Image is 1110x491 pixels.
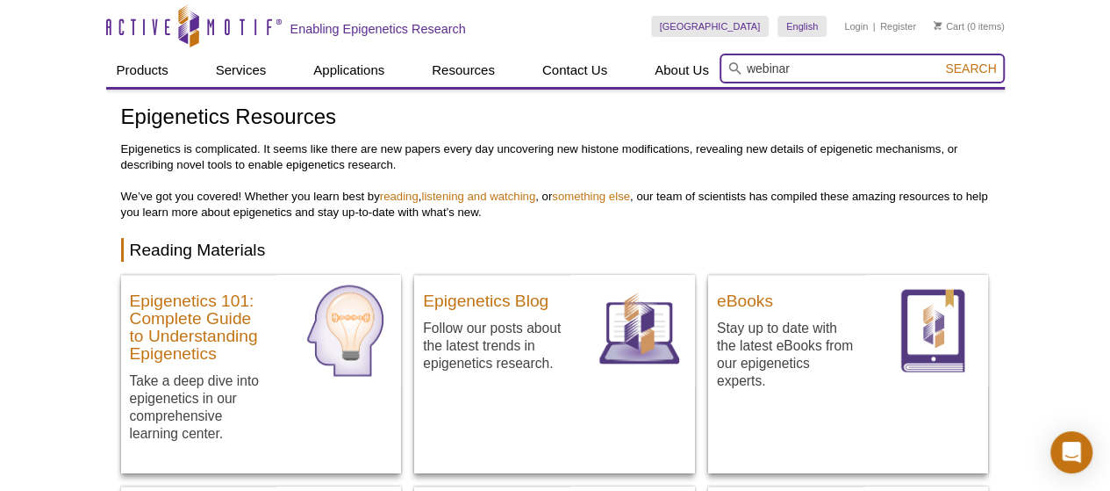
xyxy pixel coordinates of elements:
p: Follow our posts about the latest trends in epigenetics research. [423,319,562,372]
a: Products [106,54,179,87]
a: English [777,16,827,37]
p: Epigenetics is complicated. It seems like there are new papers every day uncovering new histone m... [121,141,990,220]
a: About Us [644,54,720,87]
a: listening and watching [421,190,535,203]
img: eBooks [877,275,989,386]
input: Keyword, Cat. No. [720,54,1005,83]
a: Resources [421,54,505,87]
li: | [873,16,876,37]
a: Epigenetics Blog Follow our posts about the latest trends in epigenetics research. Blog [414,275,695,404]
a: Register [880,20,916,32]
a: Cart [934,20,964,32]
a: [GEOGRAPHIC_DATA] [651,16,770,37]
h2: Reading Materials [121,238,990,262]
a: Services [205,54,277,87]
a: Applications [303,54,395,87]
a: Contact Us [532,54,618,87]
p: Stay up to date with the latest eBooks from our epigenetics experts. [717,319,856,390]
div: Open Intercom Messenger [1050,431,1092,473]
a: reading [380,190,419,203]
a: Epigenetics 101: Complete Guide to Understanding Epigenetics Take a deep dive into epigenetics in... [121,275,402,474]
p: Take a deep dive into epigenetics in our comprehensive learning center. [130,372,269,443]
a: something else [552,190,630,203]
h3: Epigenetics Blog [423,284,562,310]
img: Your Cart [934,21,942,30]
h3: eBooks [717,284,856,310]
button: Search [940,61,1001,76]
img: Blog [584,275,695,386]
h3: Epigenetics 101: Complete Guide to Understanding Epigenetics [130,284,269,363]
li: (0 items) [934,16,1005,37]
h2: Enabling Epigenetics Research [290,21,466,37]
h1: Epigenetics Resources [121,105,990,131]
a: eBooks Stay up to date with the latest eBooks from our epigenetics experts. eBooks [708,275,989,422]
img: Epigenetics Learning Center [290,275,401,386]
span: Search [945,61,996,76]
a: Login [844,20,868,32]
